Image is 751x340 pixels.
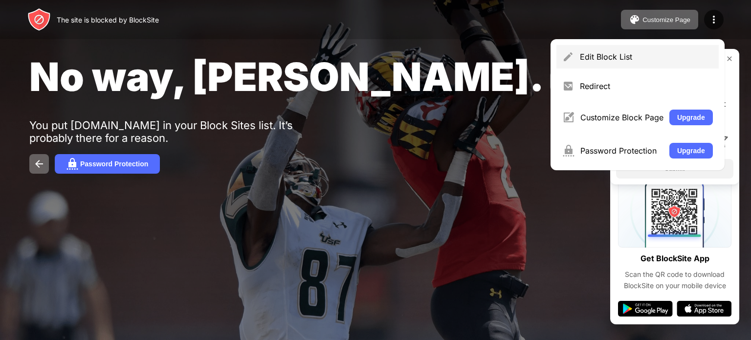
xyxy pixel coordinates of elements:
img: menu-password.svg [562,145,574,157]
img: back.svg [33,158,45,170]
img: password.svg [66,158,78,170]
div: Redirect [580,81,713,91]
div: Get BlockSite App [641,251,709,266]
span: No way, [PERSON_NAME]. [29,53,544,100]
div: Password Protection [580,146,663,156]
img: menu-redirect.svg [562,80,574,92]
img: menu-customize.svg [562,112,574,123]
div: Customize Block Page [580,113,663,122]
button: Upgrade [669,110,713,125]
img: app-store.svg [677,301,731,317]
div: Edit Block List [580,52,713,62]
div: Scan the QR code to download BlockSite on your mobile device [618,269,731,291]
button: Password Protection [55,154,160,174]
img: google-play.svg [618,301,673,317]
img: menu-icon.svg [708,14,720,25]
div: Customize Page [642,16,690,23]
img: pallet.svg [629,14,641,25]
div: The site is blocked by BlockSite [57,16,159,24]
div: Password Protection [80,160,148,168]
img: header-logo.svg [27,8,51,31]
button: Upgrade [669,143,713,159]
img: menu-pencil.svg [562,51,574,63]
div: You put [DOMAIN_NAME] in your Block Sites list. It’s probably there for a reason. [29,119,331,144]
img: rate-us-close.svg [726,55,733,63]
button: Customize Page [621,10,698,29]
